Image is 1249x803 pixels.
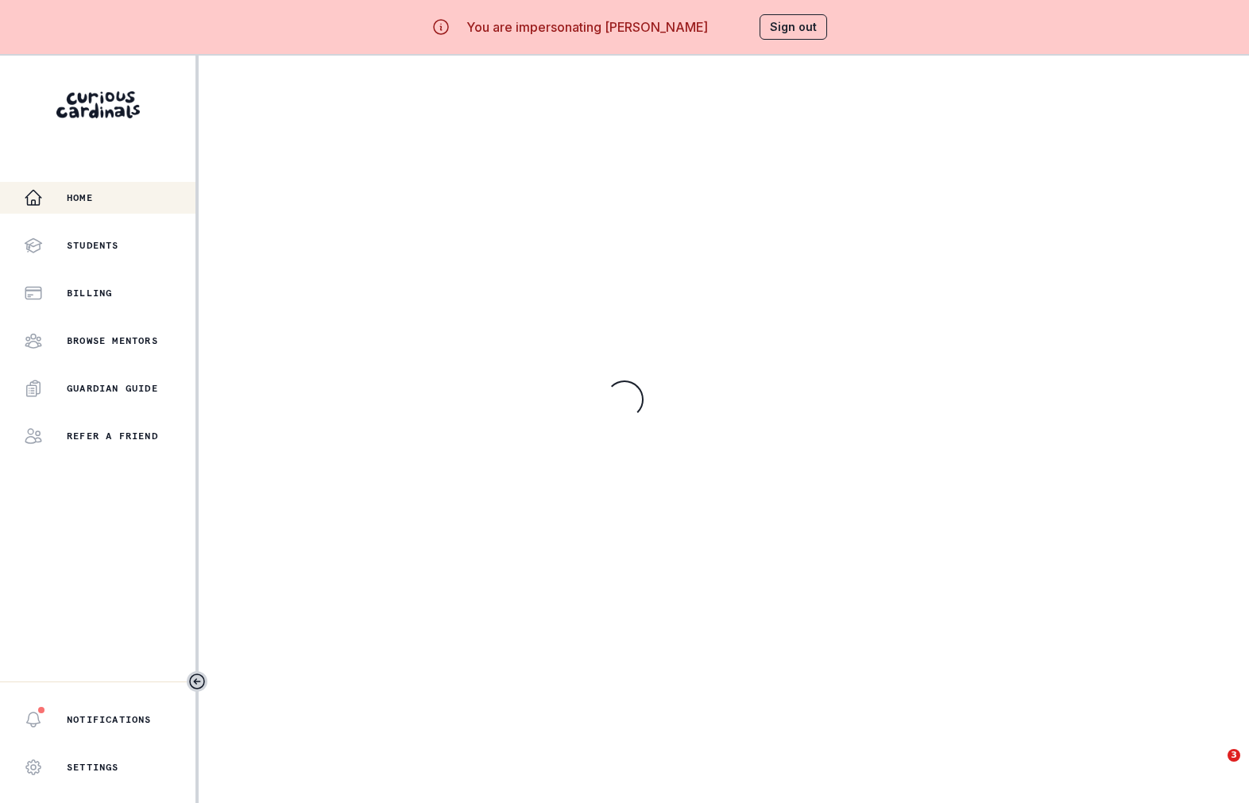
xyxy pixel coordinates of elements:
p: Students [67,239,119,252]
p: Home [67,191,93,204]
img: Curious Cardinals Logo [56,91,140,118]
button: Sign out [760,14,827,40]
p: You are impersonating [PERSON_NAME] [466,17,708,37]
p: Notifications [67,713,152,726]
p: Browse Mentors [67,334,158,347]
p: Billing [67,287,112,299]
p: Guardian Guide [67,382,158,395]
p: Settings [67,761,119,774]
span: 3 [1228,749,1240,762]
iframe: Intercom live chat [1195,749,1233,787]
p: Refer a friend [67,430,158,442]
button: Toggle sidebar [187,671,207,692]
